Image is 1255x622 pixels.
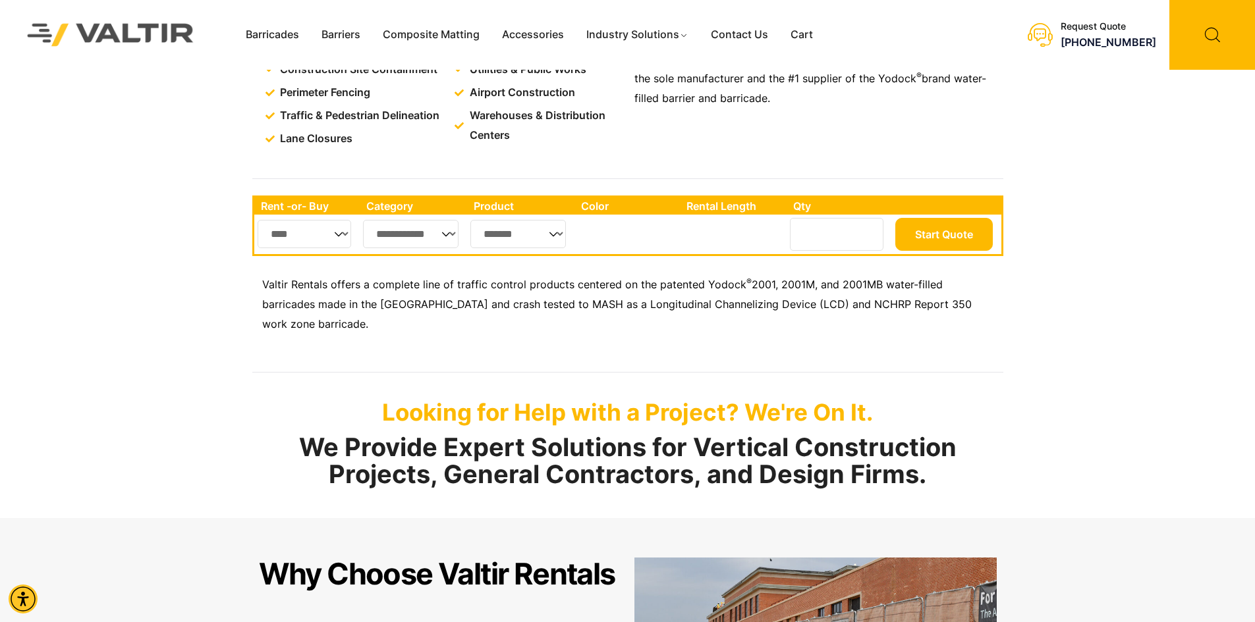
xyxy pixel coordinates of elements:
[466,83,575,103] span: Airport Construction
[575,25,700,45] a: Industry Solutions
[680,197,787,215] th: Rental Length
[746,276,752,286] sup: ®
[254,197,360,215] th: Rent -or- Buy
[467,197,574,215] th: Product
[466,106,624,145] span: Warehouses & Distribution Centers
[277,60,437,80] span: Construction Site Containment
[9,584,38,613] div: Accessibility Menu
[363,220,459,248] select: Single select
[372,25,491,45] a: Composite Matting
[466,60,586,80] span: Utilities & Public Works
[277,129,352,149] span: Lane Closures
[916,70,922,80] sup: ®
[277,106,439,126] span: Traffic & Pedestrian Delineation
[258,220,352,248] select: Single select
[700,25,779,45] a: Contact Us
[259,557,615,590] h2: Why Choose Valtir Rentals
[787,197,891,215] th: Qty
[262,278,746,291] span: Valtir Rentals offers a complete line of traffic control products centered on the patented Yodock
[779,25,824,45] a: Cart
[252,398,1003,426] p: Looking for Help with a Project? We're On It.
[895,218,993,251] button: Start Quote
[491,25,575,45] a: Accessories
[262,278,972,330] span: 2001, 2001M, and 2001MB water-filled barricades made in the [GEOGRAPHIC_DATA] and crash tested to...
[790,218,883,251] input: Number
[1061,21,1156,32] div: Request Quote
[252,434,1003,489] h2: We Provide Expert Solutions for Vertical Construction Projects, General Contractors, and Design F...
[310,25,372,45] a: Barriers
[574,197,681,215] th: Color
[277,83,370,103] span: Perimeter Fencing
[10,6,211,63] img: Valtir Rentals
[360,197,468,215] th: Category
[235,25,310,45] a: Barricades
[1061,36,1156,49] a: call (888) 496-3625
[470,220,566,248] select: Single select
